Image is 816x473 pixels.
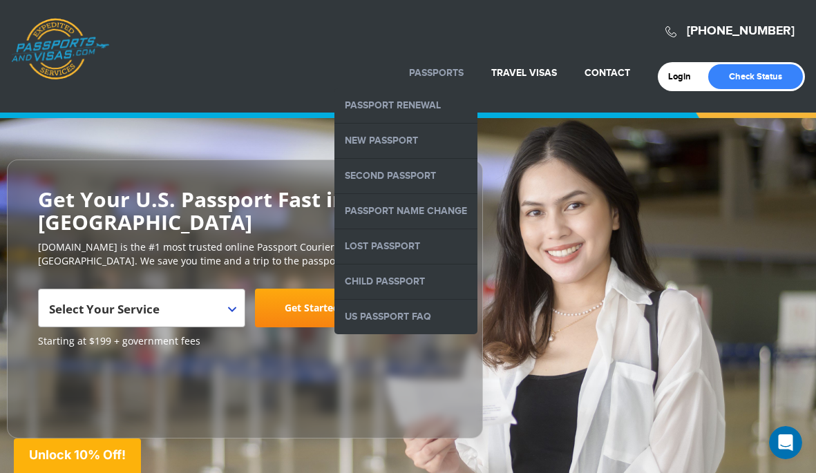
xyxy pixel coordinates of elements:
[29,447,126,462] span: Unlock 10% Off!
[687,23,795,39] a: [PHONE_NUMBER]
[334,229,477,264] a: Lost Passport
[334,264,477,299] a: Child Passport
[14,438,141,473] div: Unlock 10% Off!
[38,240,452,268] p: [DOMAIN_NAME] is the #1 most trusted online Passport Courier Service in [GEOGRAPHIC_DATA]. We sav...
[49,294,231,333] span: Select Your Service
[11,18,109,80] a: Passports & [DOMAIN_NAME]
[334,88,477,123] a: Passport Renewal
[769,426,802,459] iframe: Intercom live chat
[38,188,452,233] h2: Get Your U.S. Passport Fast in [GEOGRAPHIC_DATA]
[585,67,630,79] a: Contact
[334,124,477,158] a: New Passport
[708,64,803,89] a: Check Status
[409,67,464,79] a: Passports
[668,71,701,82] a: Login
[38,289,245,327] span: Select Your Service
[491,67,557,79] a: Travel Visas
[334,194,477,229] a: Passport Name Change
[38,355,142,424] iframe: Customer reviews powered by Trustpilot
[334,159,477,193] a: Second Passport
[38,334,452,348] span: Starting at $199 + government fees
[49,301,160,317] span: Select Your Service
[255,289,368,327] a: Get Started
[334,300,477,334] a: US Passport FAQ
